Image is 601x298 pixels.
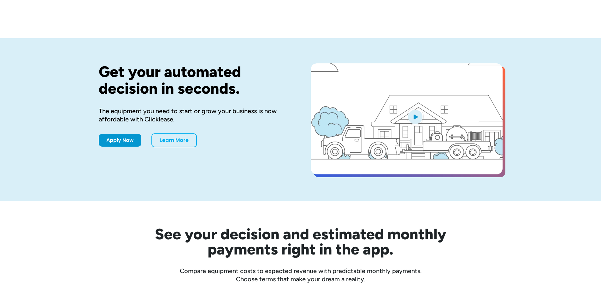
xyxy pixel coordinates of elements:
div: The equipment you need to start or grow your business is now affordable with Clicklease. [99,107,291,123]
h2: See your decision and estimated monthly payments right in the app. [124,226,477,257]
a: open lightbox [311,63,503,174]
div: Compare equipment costs to expected revenue with predictable monthly payments. Choose terms that ... [99,267,503,283]
img: Blue play button logo on a light blue circular background [407,108,424,126]
a: Apply Now [99,134,141,147]
a: Learn More [151,133,197,147]
h1: Get your automated decision in seconds. [99,63,291,97]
